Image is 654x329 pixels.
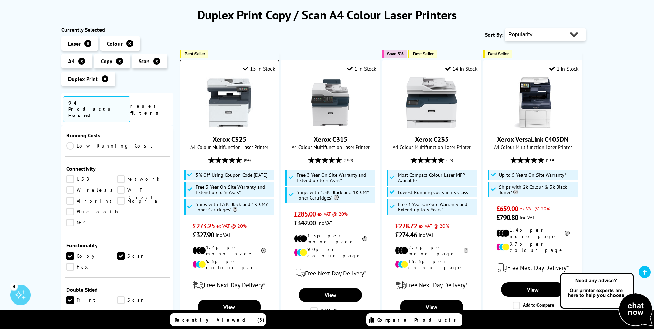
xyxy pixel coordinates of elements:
li: 9.7p per colour page [496,241,570,253]
span: Ships with 1.5K Black and 1K CMY Toner Cartridges* [196,202,272,212]
div: Running Costs [66,132,168,139]
a: View [198,300,261,314]
span: Free 3 Year On-Site Warranty and Extend up to 5 Years* [196,184,272,195]
a: Recently Viewed (3) [170,313,266,326]
img: Xerox C235 [406,77,457,128]
span: £342.00 [294,219,316,227]
span: Duplex Print [68,75,98,82]
span: ex VAT @ 20% [419,223,449,229]
img: Xerox C325 [204,77,255,128]
a: Fax [66,263,117,271]
h1: Duplex Print Copy / Scan A4 Colour Laser Printers [61,7,593,23]
span: £659.00 [496,204,518,213]
a: Network [117,175,168,183]
span: Save 5% [387,51,403,56]
span: A4 Colour Multifunction Laser Printer [487,144,579,150]
li: 13.3p per colour page [395,258,468,271]
span: £327.90 [193,230,214,239]
span: Best Seller [488,51,509,56]
span: Free 3 Year On-Site Warranty and Extend up to 5 Years* [398,202,475,212]
a: Xerox C315 [305,123,356,129]
li: 9.3p per colour page [193,258,266,271]
span: Laser [68,40,81,47]
span: Ships with 1.5K Black and 1K CMY Toner Cartridges* [297,190,374,201]
span: Ships with 2k Colour & 3k Black Toner* [499,184,576,195]
div: 4 [10,282,18,290]
a: View [299,288,362,302]
a: Xerox C235 [415,135,449,144]
span: £273.25 [193,222,215,230]
button: Best Seller [483,50,512,58]
span: Colour [107,40,123,47]
span: Compare Products [377,317,460,323]
span: inc VAT [317,220,332,226]
span: (56) [446,154,453,167]
a: Print [66,296,117,304]
div: Double Sided [66,286,168,293]
span: A4 Colour Multifunction Laser Printer [285,144,376,150]
a: Wi-Fi Direct [117,186,168,194]
a: Wireless [66,186,117,194]
div: modal_delivery [386,276,478,295]
a: View [400,300,463,314]
div: Currently Selected [61,26,173,33]
span: £228.72 [395,222,417,230]
div: 15 In Stock [243,65,275,72]
span: A4 [68,58,75,65]
img: Xerox VersaLink C405DN [507,77,558,128]
a: NFC [66,219,117,226]
div: Functionality [66,242,168,249]
span: (84) [244,154,251,167]
a: Xerox C325 [213,135,246,144]
a: Compare Products [366,313,462,326]
button: Best Seller [180,50,209,58]
span: A4 Colour Multifunction Laser Printer [184,144,275,150]
div: Connectivity [66,165,168,172]
span: £790.80 [496,213,518,222]
span: inc VAT [520,214,535,221]
span: Sort By: [485,31,503,38]
label: Add to Compare [513,302,554,309]
a: Airprint [66,197,117,205]
span: £285.00 [294,210,316,219]
span: Scan [139,58,150,65]
span: 94 Products Found [63,96,130,122]
span: Up to 5 Years On-Site Warranty* [499,172,566,178]
span: (114) [546,154,555,167]
a: Mopria [117,197,168,205]
span: ex VAT @ 20% [317,211,348,217]
a: Scan [117,296,168,304]
button: Best Seller [408,50,437,58]
li: 2.7p per mono page [395,244,468,257]
span: Copy [101,58,112,65]
div: modal_delivery [184,276,275,295]
a: Xerox C235 [406,123,457,129]
span: inc VAT [216,231,231,238]
a: Low Running Cost [66,142,168,150]
a: Scan [117,252,168,260]
div: 1 In Stock [549,65,579,72]
span: (108) [344,154,353,167]
div: modal_delivery [487,258,579,277]
a: reset filters [130,103,162,116]
li: 1.5p per mono page [294,232,367,245]
span: inc VAT [419,231,434,238]
a: USB [66,175,117,183]
li: 1.4p per mono page [496,227,570,239]
label: Add to Compare [310,307,352,315]
a: Xerox C325 [204,123,255,129]
a: Xerox VersaLink C405DN [497,135,569,144]
a: Copy [66,252,117,260]
img: Xerox C315 [305,77,356,128]
a: Bluetooth [66,208,120,215]
span: ex VAT @ 20% [520,205,550,212]
div: 1 In Stock [347,65,376,72]
span: A4 Colour Multifunction Laser Printer [386,144,478,150]
span: Recently Viewed (3) [175,317,265,323]
span: 5% Off Using Coupon Code [DATE] [196,172,267,178]
a: Xerox C315 [314,135,347,144]
a: Xerox VersaLink C405DN [507,123,558,129]
span: £274.46 [395,230,417,239]
span: ex VAT @ 20% [216,223,247,229]
span: Best Seller [185,51,205,56]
